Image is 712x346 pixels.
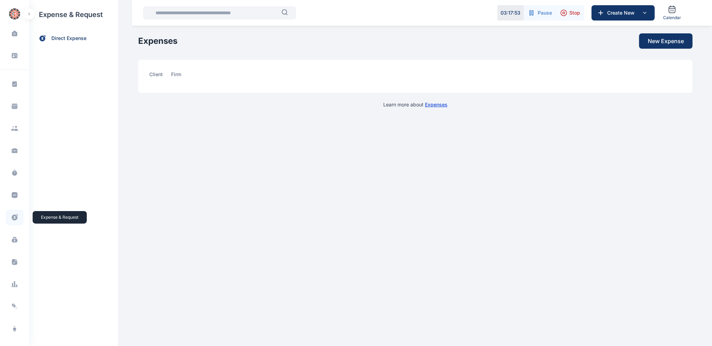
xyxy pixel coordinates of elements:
span: Create New [604,9,640,16]
span: Stop [569,9,580,16]
a: Calendar [660,2,684,23]
p: Learn more about [383,101,447,108]
a: Expenses [425,102,447,107]
span: firm [171,71,181,82]
a: firm [171,71,190,82]
button: Stop [556,5,584,21]
span: direct expense [51,35,86,42]
a: direct expense [29,29,118,48]
button: New Expense [639,33,693,49]
p: 03 : 17 : 53 [501,9,521,16]
button: Create New [592,5,655,21]
span: New Expense [648,37,684,45]
span: client [149,71,163,82]
span: Calendar [663,15,681,21]
h1: Expenses [138,35,177,47]
span: Pause [538,9,552,16]
button: Pause [524,5,556,21]
a: client [149,71,171,82]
